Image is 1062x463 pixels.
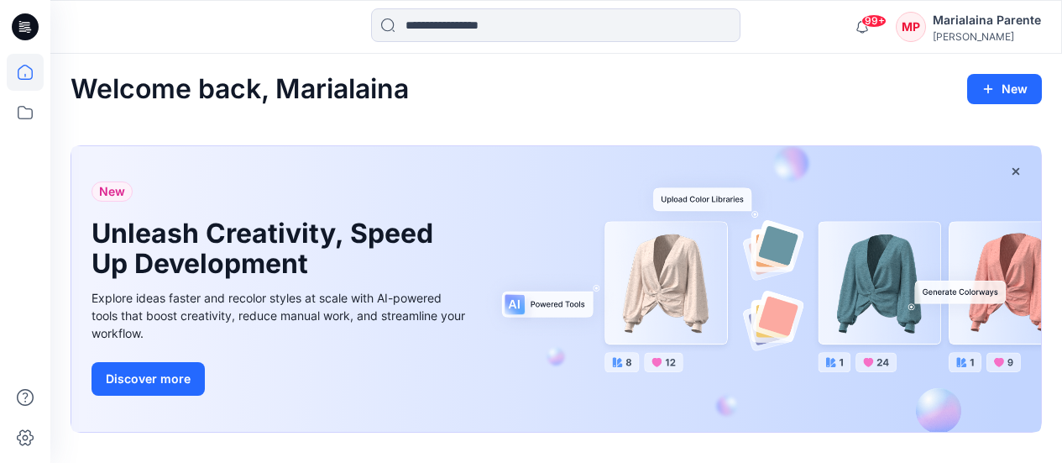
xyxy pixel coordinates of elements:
[99,182,125,202] span: New
[71,74,409,105] h2: Welcome back, Marialaina
[92,362,205,396] button: Discover more
[92,289,469,342] div: Explore ideas faster and recolor styles at scale with AI-powered tools that boost creativity, red...
[861,14,887,28] span: 99+
[92,218,444,279] h1: Unleash Creativity, Speed Up Development
[933,30,1041,43] div: [PERSON_NAME]
[92,362,469,396] a: Discover more
[967,74,1042,104] button: New
[933,10,1041,30] div: Marialaina Parente
[896,12,926,42] div: MP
